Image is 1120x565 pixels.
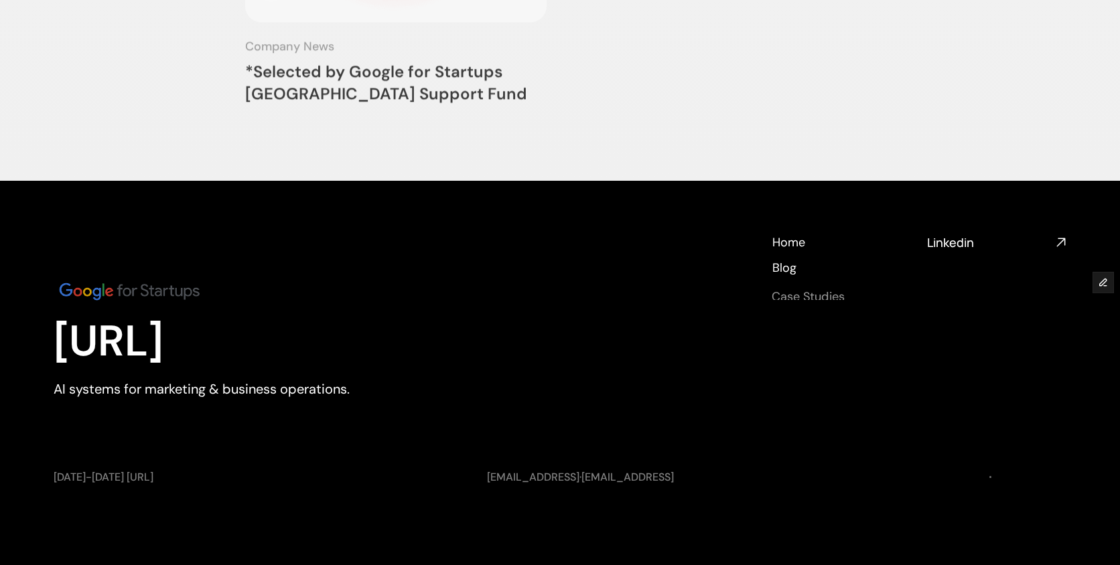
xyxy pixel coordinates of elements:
[1093,272,1113,293] button: Edit Framer Content
[487,470,579,484] a: [EMAIL_ADDRESS]
[487,470,894,485] p: ·
[927,234,1066,251] a: Linkedin
[772,260,796,276] p: Blog
[772,234,911,300] nav: Footer navigation
[772,285,845,300] a: Case StudiesCase Studies
[998,470,1066,484] a: Privacy Policy
[772,234,806,249] a: Home
[54,380,422,398] p: AI systems for marketing & business operations.
[927,234,1050,251] h4: Linkedin
[927,234,1066,251] nav: Social media links
[772,234,805,251] p: Home
[581,470,674,484] a: [EMAIL_ADDRESS]
[54,470,460,485] p: [DATE]-[DATE] [URL]
[920,470,983,484] a: Terms of Use
[772,260,796,274] a: Blog
[54,316,422,368] p: [URL]
[772,288,845,305] h4: Case Studies
[245,60,547,105] h3: *Selected by Google for Startups [GEOGRAPHIC_DATA] Support Fund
